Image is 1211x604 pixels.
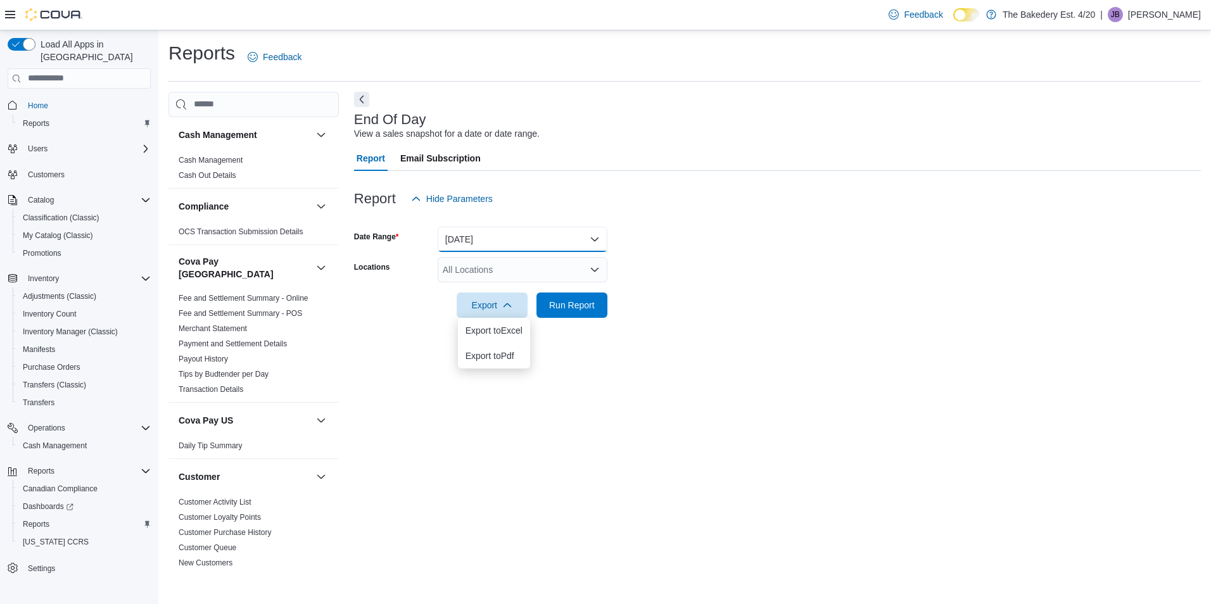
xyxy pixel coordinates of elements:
[354,92,369,107] button: Next
[18,534,151,550] span: Washington CCRS
[179,527,272,538] span: Customer Purchase History
[18,116,151,131] span: Reports
[18,342,60,357] a: Manifests
[3,270,156,287] button: Inventory
[13,323,156,341] button: Inventory Manager (Classic)
[549,299,595,311] span: Run Report
[1111,7,1120,22] span: JB
[3,140,156,158] button: Users
[23,98,53,113] a: Home
[13,533,156,551] button: [US_STATE] CCRS
[457,293,528,318] button: Export
[179,528,272,537] a: Customer Purchase History
[179,129,311,141] button: Cash Management
[179,369,269,379] span: Tips by Budtender per Day
[884,2,948,27] a: Feedback
[18,210,105,225] a: Classification (Classic)
[179,294,308,303] a: Fee and Settlement Summary - Online
[3,419,156,437] button: Operations
[400,146,481,171] span: Email Subscription
[18,116,54,131] a: Reports
[179,227,303,236] a: OCS Transaction Submission Details
[179,155,243,165] span: Cash Management
[179,470,311,483] button: Customer
[23,230,93,241] span: My Catalog (Classic)
[168,291,339,402] div: Cova Pay [GEOGRAPHIC_DATA]
[23,327,118,337] span: Inventory Manager (Classic)
[179,255,311,280] h3: Cova Pay [GEOGRAPHIC_DATA]
[3,558,156,577] button: Settings
[28,563,55,574] span: Settings
[953,8,980,22] input: Dark Mode
[179,470,220,483] h3: Customer
[18,517,54,532] a: Reports
[13,376,156,394] button: Transfers (Classic)
[23,561,60,576] a: Settings
[168,224,339,244] div: Compliance
[426,192,493,205] span: Hide Parameters
[438,227,607,252] button: [DATE]
[179,339,287,349] span: Payment and Settlement Details
[179,558,232,567] a: New Customers
[406,186,498,211] button: Hide Parameters
[179,414,311,427] button: Cova Pay US
[18,246,151,261] span: Promotions
[179,512,261,522] span: Customer Loyalty Points
[179,385,243,394] a: Transaction Details
[179,200,229,213] h3: Compliance
[28,170,65,180] span: Customers
[23,271,64,286] button: Inventory
[28,274,59,284] span: Inventory
[179,498,251,506] a: Customer Activity List
[314,127,329,142] button: Cash Management
[23,398,54,408] span: Transfers
[464,293,520,318] span: Export
[28,195,54,205] span: Catalog
[179,227,303,237] span: OCS Transaction Submission Details
[904,8,942,21] span: Feedback
[23,560,151,576] span: Settings
[18,324,151,339] span: Inventory Manager (Classic)
[13,209,156,227] button: Classification (Classic)
[179,355,228,363] a: Payout History
[18,499,151,514] span: Dashboards
[23,420,151,436] span: Operations
[23,248,61,258] span: Promotions
[18,499,79,514] a: Dashboards
[23,167,151,182] span: Customers
[179,324,247,333] a: Merchant Statement
[13,358,156,376] button: Purchase Orders
[179,543,236,552] a: Customer Queue
[23,291,96,301] span: Adjustments (Classic)
[179,293,308,303] span: Fee and Settlement Summary - Online
[18,228,151,243] span: My Catalog (Classic)
[168,438,339,458] div: Cova Pay US
[3,165,156,184] button: Customers
[13,115,156,132] button: Reports
[3,462,156,480] button: Reports
[18,210,151,225] span: Classification (Classic)
[18,289,101,304] a: Adjustments (Classic)
[18,360,151,375] span: Purchase Orders
[458,343,530,368] button: Export toPdf
[23,463,151,479] span: Reports
[1100,7,1103,22] p: |
[13,305,156,323] button: Inventory Count
[23,167,70,182] a: Customers
[1003,7,1095,22] p: The Bakedery Est. 4/20
[466,325,523,336] span: Export to Excel
[354,112,426,127] h3: End Of Day
[18,306,82,322] a: Inventory Count
[18,360,86,375] a: Purchase Orders
[23,141,53,156] button: Users
[179,171,236,180] a: Cash Out Details
[13,227,156,244] button: My Catalog (Classic)
[179,200,311,213] button: Compliance
[18,517,151,532] span: Reports
[13,515,156,533] button: Reports
[25,8,82,21] img: Cova
[3,191,156,209] button: Catalog
[18,481,103,496] a: Canadian Compliance
[13,244,156,262] button: Promotions
[23,537,89,547] span: [US_STATE] CCRS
